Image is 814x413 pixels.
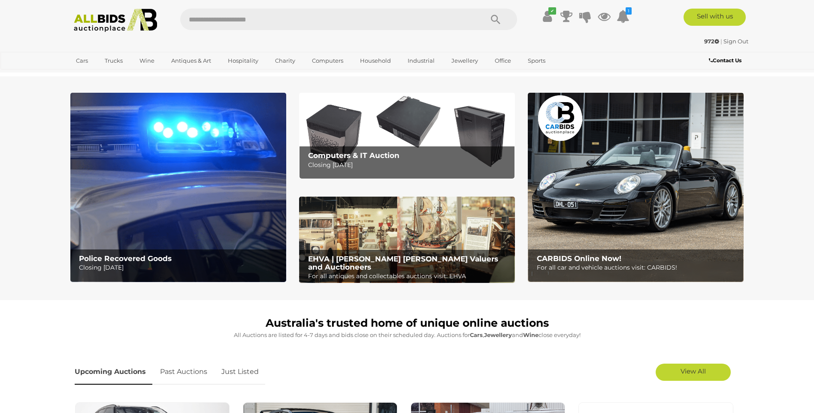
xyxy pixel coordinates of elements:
[299,197,515,283] a: EHVA | Evans Hastings Valuers and Auctioneers EHVA | [PERSON_NAME] [PERSON_NAME] Valuers and Auct...
[537,254,621,263] b: CARBIDS Online Now!
[402,54,440,68] a: Industrial
[306,54,349,68] a: Computers
[470,331,483,338] strong: Cars
[154,359,214,385] a: Past Auctions
[222,54,264,68] a: Hospitality
[215,359,265,385] a: Just Listed
[70,68,142,82] a: [GEOGRAPHIC_DATA]
[308,255,498,271] b: EHVA | [PERSON_NAME] [PERSON_NAME] Valuers and Auctioneers
[474,9,517,30] button: Search
[541,9,554,24] a: ✔
[617,9,629,24] a: 1
[537,262,739,273] p: For all car and vehicle auctions visit: CARBIDS!
[69,9,162,32] img: Allbids.com.au
[704,38,719,45] strong: 972
[354,54,396,68] a: Household
[528,93,744,282] a: CARBIDS Online Now! CARBIDS Online Now! For all car and vehicle auctions visit: CARBIDS!
[299,197,515,283] img: EHVA | Evans Hastings Valuers and Auctioneers
[720,38,722,45] span: |
[166,54,217,68] a: Antiques & Art
[709,56,744,65] a: Contact Us
[626,7,632,15] i: 1
[75,317,740,329] h1: Australia's trusted home of unique online auctions
[75,330,740,340] p: All Auctions are listed for 4-7 days and bids close on their scheduled day. Auctions for , and cl...
[684,9,746,26] a: Sell with us
[79,262,281,273] p: Closing [DATE]
[709,57,741,64] b: Contact Us
[681,367,706,375] span: View All
[134,54,160,68] a: Wine
[99,54,128,68] a: Trucks
[489,54,517,68] a: Office
[299,93,515,179] img: Computers & IT Auction
[79,254,172,263] b: Police Recovered Goods
[522,54,551,68] a: Sports
[523,331,539,338] strong: Wine
[308,151,399,160] b: Computers & IT Auction
[548,7,556,15] i: ✔
[70,93,286,282] a: Police Recovered Goods Police Recovered Goods Closing [DATE]
[704,38,720,45] a: 972
[308,160,510,170] p: Closing [DATE]
[484,331,512,338] strong: Jewellery
[446,54,484,68] a: Jewellery
[75,359,152,385] a: Upcoming Auctions
[70,54,94,68] a: Cars
[308,271,510,282] p: For all antiques and collectables auctions visit: EHVA
[528,93,744,282] img: CARBIDS Online Now!
[70,93,286,282] img: Police Recovered Goods
[656,364,731,381] a: View All
[269,54,301,68] a: Charity
[299,93,515,179] a: Computers & IT Auction Computers & IT Auction Closing [DATE]
[723,38,748,45] a: Sign Out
